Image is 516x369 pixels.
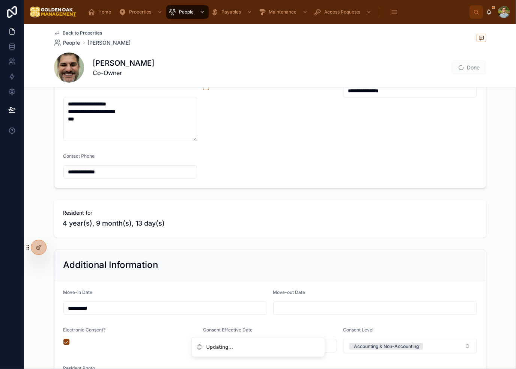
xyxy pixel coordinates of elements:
[63,289,93,295] span: Move-in Date
[311,5,375,19] a: Access Requests
[93,68,155,77] span: Co-Owner
[63,39,80,47] span: People
[30,6,77,18] img: App logo
[83,4,469,20] div: scrollable content
[93,58,155,68] h1: [PERSON_NAME]
[116,5,166,19] a: Properties
[98,9,111,15] span: Home
[269,9,296,15] span: Maintenance
[354,343,419,350] div: Accounting & Non-Accounting
[343,339,477,353] button: Select Button
[166,5,209,19] a: People
[343,327,373,333] span: Consent Level
[63,218,477,229] span: 4 year(s), 9 month(s), 13 day(s)
[63,30,102,36] span: Back to Properties
[63,153,95,159] span: Contact Phone
[179,9,194,15] span: People
[256,5,311,19] a: Maintenance
[221,9,241,15] span: Payables
[209,5,256,19] a: Payables
[206,343,233,351] div: Updating...
[324,9,360,15] span: Access Requests
[54,30,102,36] a: Back to Properties
[88,39,131,47] a: [PERSON_NAME]
[129,9,151,15] span: Properties
[203,327,253,333] span: Consent Effective Date
[63,327,106,333] span: Electronic Consent?
[273,289,305,295] span: Move-out Date
[86,5,116,19] a: Home
[54,39,80,47] a: People
[63,259,158,271] h2: Additional Information
[63,209,477,217] span: Resident for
